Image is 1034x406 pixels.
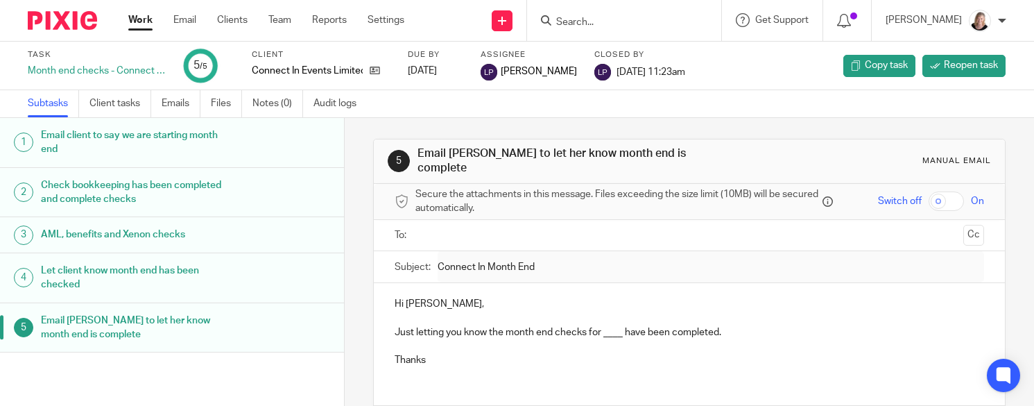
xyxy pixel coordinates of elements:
[14,268,33,287] div: 4
[162,90,200,117] a: Emails
[417,146,719,176] h1: Email [PERSON_NAME] to let her know month end is complete
[886,13,962,27] p: [PERSON_NAME]
[193,58,207,74] div: 5
[922,155,991,167] div: Manual email
[252,64,363,78] p: Connect In Events Limited
[555,17,680,29] input: Search
[89,90,151,117] a: Client tasks
[173,13,196,27] a: Email
[395,297,983,311] p: Hi [PERSON_NAME],
[28,11,97,30] img: Pixie
[313,90,367,117] a: Audit logs
[211,90,242,117] a: Files
[415,187,819,216] span: Secure the attachments in this message. Files exceeding the size limit (10MB) will be secured aut...
[395,353,983,367] p: Thanks
[41,125,234,160] h1: Email client to say we are starting month end
[878,194,922,208] span: Switch off
[252,49,390,60] label: Client
[268,13,291,27] a: Team
[312,13,347,27] a: Reports
[14,318,33,337] div: 5
[594,49,685,60] label: Closed by
[617,67,685,76] span: [DATE] 11:23am
[481,64,497,81] img: svg%3E
[388,150,410,172] div: 5
[395,260,431,274] label: Subject:
[41,175,234,210] h1: Check bookkeeping has been completed and complete checks
[28,49,166,60] label: Task
[41,310,234,346] h1: Email [PERSON_NAME] to let her know month end is complete
[28,64,166,78] div: Month end checks - Connect In Housing Ltd T/A Connect In Events - Quickbooks - [DATE]
[14,133,33,152] div: 1
[865,58,908,72] span: Copy task
[408,64,463,78] div: [DATE]
[41,260,234,296] h1: Let client know month end has been checked
[755,15,809,25] span: Get Support
[217,13,248,27] a: Clients
[252,90,303,117] a: Notes (0)
[200,62,207,70] small: /5
[408,49,463,60] label: Due by
[501,65,577,78] span: [PERSON_NAME]
[14,183,33,202] div: 2
[969,10,991,32] img: K%20Garrattley%20headshot%20black%20top%20cropped.jpg
[395,325,983,339] p: Just letting you know the month end checks for ____ have been completed.
[128,13,153,27] a: Work
[594,64,611,81] img: svg%3E
[971,194,984,208] span: On
[14,226,33,245] div: 3
[481,49,577,60] label: Assignee
[922,55,1006,77] a: Reopen task
[28,90,79,117] a: Subtasks
[843,55,915,77] a: Copy task
[368,13,404,27] a: Settings
[963,225,984,246] button: Cc
[41,224,234,245] h1: AML, benefits and Xenon checks
[395,228,410,242] label: To:
[944,58,998,72] span: Reopen task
